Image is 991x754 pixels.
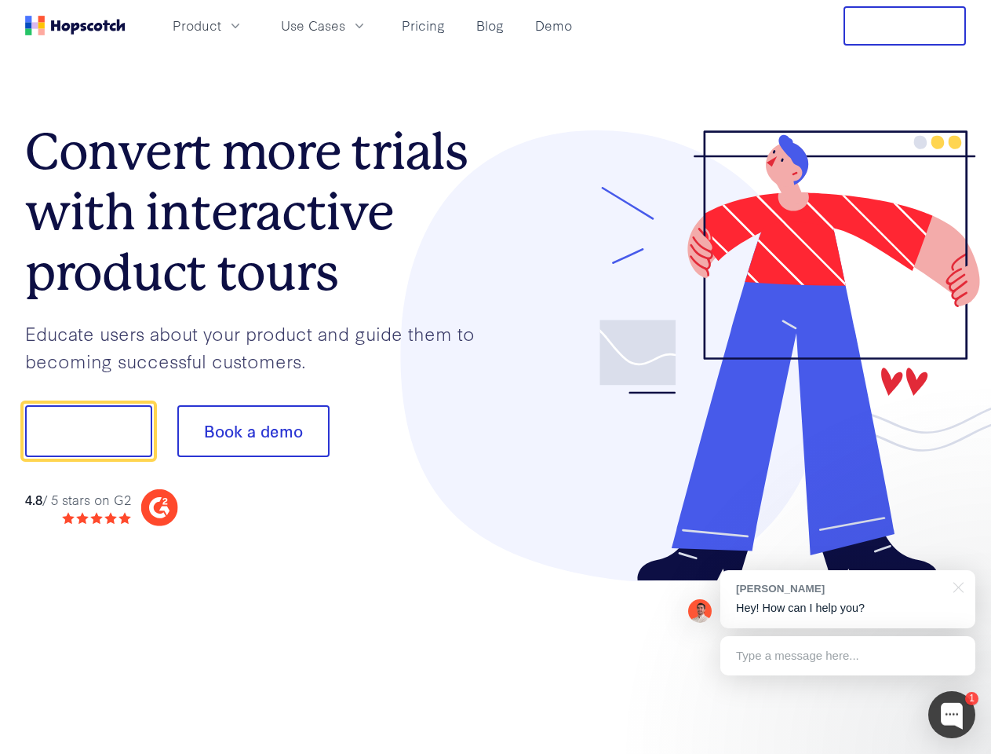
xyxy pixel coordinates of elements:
h1: Convert more trials with interactive product tours [25,122,496,302]
span: Use Cases [281,16,345,35]
a: Home [25,16,126,35]
div: Type a message here... [720,636,975,675]
a: Blog [470,13,510,38]
button: Book a demo [177,405,330,457]
a: Pricing [395,13,451,38]
div: 1 [965,692,978,705]
button: Use Cases [271,13,377,38]
button: Product [163,13,253,38]
strong: 4.8 [25,490,42,508]
span: Product [173,16,221,35]
button: Show me! [25,405,152,457]
div: [PERSON_NAME] [736,581,944,596]
div: / 5 stars on G2 [25,490,131,510]
button: Free Trial [843,6,966,46]
p: Educate users about your product and guide them to becoming successful customers. [25,320,496,374]
img: Mark Spera [688,599,712,623]
a: Demo [529,13,578,38]
p: Hey! How can I help you? [736,600,960,617]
